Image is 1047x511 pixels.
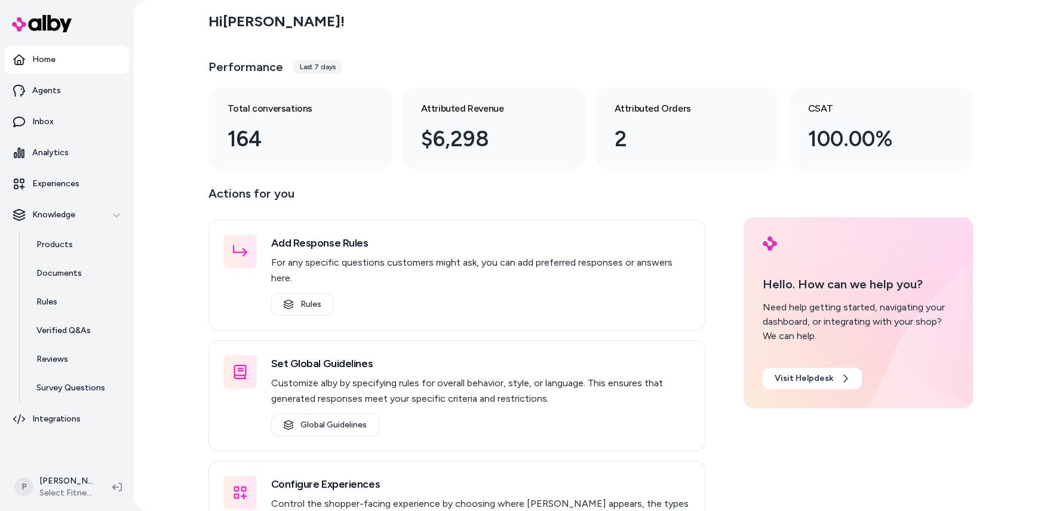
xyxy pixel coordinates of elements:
[271,355,690,372] h3: Set Global Guidelines
[5,76,129,105] a: Agents
[32,85,61,97] p: Agents
[24,230,129,259] a: Products
[228,101,354,116] h3: Total conversations
[421,123,548,155] div: $6,298
[36,267,82,279] p: Documents
[36,325,91,337] p: Verified Q&As
[36,353,68,365] p: Reviews
[32,54,56,66] p: Home
[5,405,129,433] a: Integrations
[24,345,129,374] a: Reviews
[789,87,973,170] a: CSAT 100.00%
[24,259,129,288] a: Documents
[763,275,954,293] p: Hello. How can we help you?
[36,382,105,394] p: Survey Questions
[763,236,777,251] img: alby Logo
[7,468,103,506] button: P[PERSON_NAME]Select Fitness
[402,87,586,170] a: Attributed Revenue $6,298
[271,293,334,316] a: Rules
[228,123,354,155] div: 164
[763,368,862,389] a: Visit Helpdesk
[32,178,79,190] p: Experiences
[615,123,741,155] div: 2
[615,101,741,116] h3: Attributed Orders
[271,235,690,251] h3: Add Response Rules
[5,107,129,136] a: Inbox
[5,170,129,198] a: Experiences
[24,316,129,345] a: Verified Q&As
[5,45,129,74] a: Home
[208,87,392,170] a: Total conversations 164
[32,147,69,159] p: Analytics
[208,13,345,30] h2: Hi [PERSON_NAME] !
[5,138,129,167] a: Analytics
[808,101,935,116] h3: CSAT
[14,478,33,497] span: P
[32,413,81,425] p: Integrations
[271,414,379,436] a: Global Guidelines
[595,87,779,170] a: Attributed Orders 2
[763,300,954,343] div: Need help getting started, navigating your dashboard, or integrating with your shop? We can help.
[5,201,129,229] button: Knowledge
[32,209,75,221] p: Knowledge
[12,15,72,32] img: alby Logo
[271,476,690,492] h3: Configure Experiences
[36,296,57,308] p: Rules
[36,239,73,251] p: Products
[39,487,93,499] span: Select Fitness
[271,255,690,286] p: For any specific questions customers might ask, you can add preferred responses or answers here.
[271,375,690,407] p: Customize alby by specifying rules for overall behavior, style, or language. This ensures that ge...
[208,59,283,75] h3: Performance
[24,374,129,402] a: Survey Questions
[24,288,129,316] a: Rules
[208,184,705,213] p: Actions for you
[293,60,343,74] div: Last 7 days
[32,116,54,128] p: Inbox
[421,101,548,116] h3: Attributed Revenue
[39,475,93,487] p: [PERSON_NAME]
[808,123,935,155] div: 100.00%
